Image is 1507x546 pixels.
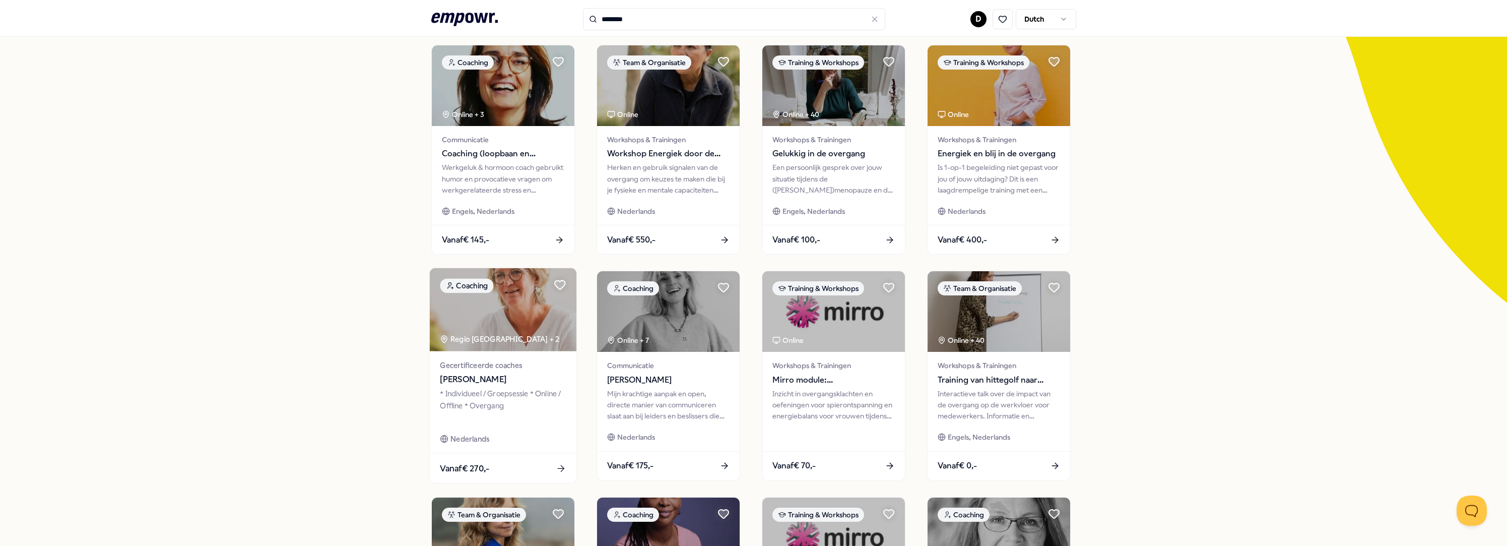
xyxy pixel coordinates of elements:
img: package image [597,271,740,352]
img: package image [597,45,740,126]
span: Workshop Energiek door de overgang [607,147,730,160]
div: Online + 3 [442,109,484,120]
span: Engels, Nederlands [452,206,514,217]
div: Coaching [607,281,659,295]
div: Online [772,335,804,346]
span: Vanaf € 0,- [938,459,977,472]
span: Training van hittegolf naar werkgeluk [938,374,1060,387]
span: Workshops & Trainingen [938,360,1060,371]
span: Vanaf € 550,- [607,233,656,247]
div: Is 1-op-1 begeleiding niet gepast voor jou of jouw uitdaging? Dit is een laagdrempelige training ... [938,162,1060,196]
a: package imageTeam & OrganisatieOnline + 40Workshops & TrainingenTraining van hittegolf naar werkg... [927,271,1071,480]
div: Coaching [440,279,493,293]
a: package imageTraining & WorkshopsOnline + 40Workshops & TrainingenGelukkig in de overgangEen pers... [762,45,905,255]
span: Nederlands [617,206,655,217]
div: Werkgeluk & hormoon coach gebruikt humor en provocatieve vragen om werkgerelateerde stress en spa... [442,162,564,196]
div: Coaching [607,508,659,522]
div: Team & Organisatie [442,508,526,522]
img: package image [928,271,1070,352]
span: Communicatie [607,360,730,371]
span: Vanaf € 400,- [938,233,987,247]
div: Online + 40 [938,335,985,346]
span: Gecertificeerde coaches [440,359,566,371]
img: package image [928,45,1070,126]
span: Gelukkig in de overgang [772,147,895,160]
span: Vanaf € 175,- [607,459,653,472]
div: Een persoonlijk gesprek over jouw situatie tijdens de ([PERSON_NAME])menopauze en de impact op jo... [772,162,895,196]
a: package imageTraining & WorkshopsOnlineWorkshops & TrainingenEnergiek en blij in de overgangIs 1-... [927,45,1071,255]
a: package imageTeam & OrganisatieOnlineWorkshops & TrainingenWorkshop Energiek door de overgangHerk... [597,45,740,255]
a: package imageCoachingRegio [GEOGRAPHIC_DATA] + 2Gecertificeerde coaches[PERSON_NAME]* Individueel... [429,268,577,484]
span: Workshops & Trainingen [772,134,895,145]
div: Team & Organisatie [938,281,1022,295]
div: Coaching [442,55,494,70]
span: Energiek en blij in de overgang [938,147,1060,160]
img: package image [762,271,905,352]
span: Nederlands [948,206,986,217]
img: package image [762,45,905,126]
a: package imageCoachingOnline + 7Communicatie[PERSON_NAME]Mijn krachtige aanpak en open, directe ma... [597,271,740,480]
span: Vanaf € 270,- [440,462,489,475]
span: Communicatie [442,134,564,145]
span: Mirro module: Overgangsklachten [772,374,895,387]
span: Workshops & Trainingen [607,134,730,145]
div: Regio [GEOGRAPHIC_DATA] + 2 [440,334,559,345]
span: Engels, Nederlands [948,432,1010,443]
span: Workshops & Trainingen [938,134,1060,145]
div: Online [938,109,969,120]
div: Coaching [938,508,990,522]
img: package image [429,268,576,351]
div: Interactieve talk over de impact van de overgang op de werkvloer voor medewerkers. Informatie en ... [938,388,1060,422]
a: package imageTraining & WorkshopsOnlineWorkshops & TrainingenMirro module: OvergangsklachtenInzic... [762,271,905,480]
span: [PERSON_NAME] [607,374,730,387]
span: Nederlands [450,434,489,445]
span: Nederlands [617,432,655,443]
span: Vanaf € 70,- [772,459,816,472]
div: Team & Organisatie [607,55,691,70]
span: Vanaf € 145,- [442,233,489,247]
div: Mijn krachtige aanpak en open, directe manier van communiceren slaat aan bij leiders en beslisser... [607,388,730,422]
span: Coaching (loopbaan en werkgeluk) [442,147,564,160]
span: [PERSON_NAME] [440,373,566,386]
span: Engels, Nederlands [782,206,845,217]
div: Training & Workshops [938,55,1029,70]
iframe: Help Scout Beacon - Open [1457,496,1487,526]
div: Online + 7 [607,335,649,346]
span: Vanaf € 100,- [772,233,820,247]
div: * Individueel / Groepsessie * Online / Offline * Overgang [440,388,566,423]
button: D [970,11,987,27]
a: package imageCoachingOnline + 3CommunicatieCoaching (loopbaan en werkgeluk)Werkgeluk & hormoon co... [431,45,575,255]
div: Training & Workshops [772,281,864,295]
img: package image [432,45,574,126]
div: Online [607,109,638,120]
div: Herken en gebruik signalen van de overgang om keuzes te maken die bij je fysieke en mentale capac... [607,162,730,196]
div: Online + 40 [772,109,819,120]
input: Search for products, categories or subcategories [583,8,885,30]
div: Inzicht in overgangsklachten en oefeningen voor spierontspanning en energiebalans voor vrouwen ti... [772,388,895,422]
div: Training & Workshops [772,55,864,70]
span: Workshops & Trainingen [772,360,895,371]
div: Training & Workshops [772,508,864,522]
